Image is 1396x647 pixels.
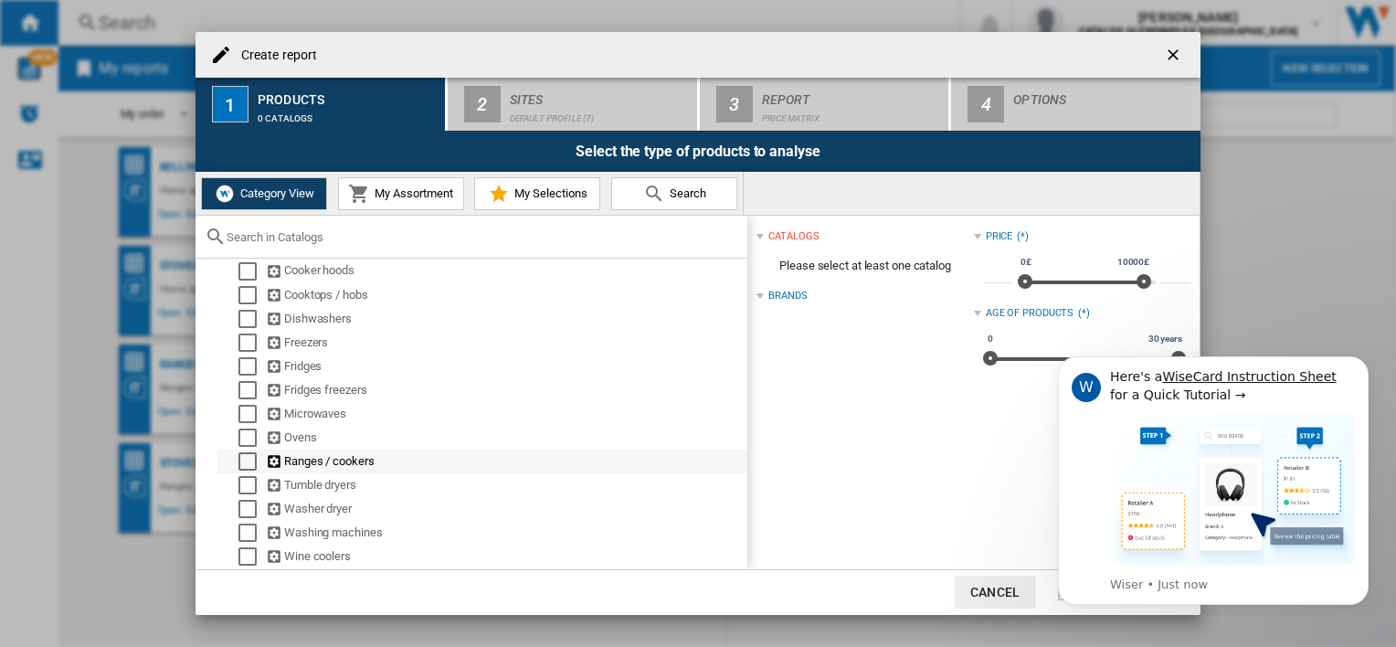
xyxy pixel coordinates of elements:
div: 0 catalogs [258,104,438,123]
div: catalogs [768,229,819,244]
button: 2 Sites Default profile (7) [448,78,699,131]
span: 0£ [1018,255,1034,270]
div: Price [986,229,1013,244]
button: Category View [201,177,327,210]
md-checkbox: Select [238,334,266,352]
md-checkbox: Select [238,357,266,376]
div: Cooker hoods [266,261,745,280]
div: Report [762,85,942,104]
md-checkbox: Select [238,429,266,447]
button: Search [611,177,737,210]
div: Options [1013,85,1193,104]
span: 30 years [1146,332,1185,346]
div: Cooktops / hobs [266,286,745,304]
div: Fridges freezers [266,381,745,399]
span: 0 [985,332,996,346]
input: Search in Catalogs [227,230,738,244]
span: Please select at least one catalog [756,249,973,283]
div: Default profile (7) [510,104,690,123]
button: 4 Options [951,78,1200,131]
div: Sites [510,85,690,104]
div: Ranges / cookers [266,452,745,471]
md-checkbox: Select [238,476,266,494]
span: My Assortment [370,186,453,200]
div: Price Matrix [762,104,942,123]
button: 3 Report Price Matrix [700,78,951,131]
md-checkbox: Select [238,452,266,471]
div: Tumble dryers [266,476,745,494]
div: 2 [464,86,501,122]
div: Select the type of products to analyse [196,131,1200,172]
div: Microwaves [266,405,745,423]
div: Products [258,85,438,104]
button: getI18NText('BUTTONS.CLOSE_DIALOG') [1157,37,1193,73]
div: 1 [212,86,249,122]
md-checkbox: Select [238,405,266,423]
div: Ovens [266,429,745,447]
md-checkbox: Select [238,500,266,518]
md-checkbox: Select [238,547,266,566]
ng-md-icon: getI18NText('BUTTONS.CLOSE_DIALOG') [1164,46,1186,68]
span: 10000£ [1115,255,1152,270]
button: 1 Products 0 catalogs [196,78,447,131]
div: Freezers [266,334,745,352]
div: Fridges [266,357,745,376]
md-checkbox: Select [238,524,266,542]
div: Wine coolers [266,547,745,566]
span: Search [665,186,706,200]
div: Brands [768,289,807,303]
span: Category View [236,186,314,200]
div: 3 [716,86,753,122]
div: Age of products [986,306,1074,321]
div: Washing machines [266,524,745,542]
span: My Selections [510,186,587,200]
iframe: Intercom notifications message [1031,340,1396,616]
button: My Assortment [338,177,464,210]
md-checkbox: Select [238,310,266,328]
div: Washer dryer [266,500,745,518]
md-checkbox: Select [238,381,266,399]
div: 4 [968,86,1004,122]
img: wiser-icon-white.png [214,183,236,205]
div: Dishwashers [266,310,745,328]
md-checkbox: Select [238,261,266,280]
button: My Selections [474,177,600,210]
md-checkbox: Select [238,286,266,304]
button: Cancel [955,576,1035,609]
